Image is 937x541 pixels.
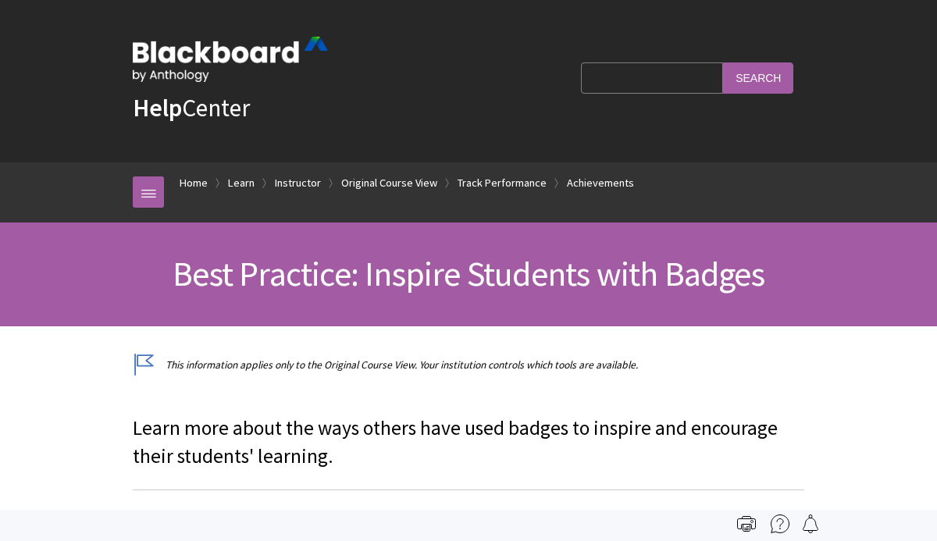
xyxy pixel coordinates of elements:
a: Original Course View [341,173,437,193]
span: Best Practice: Inspire Students with Badges [173,252,764,295]
img: Follow this page [801,514,820,533]
a: HelpCenter [133,92,250,123]
p: This information applies only to the Original Course View. Your institution controls which tools ... [133,358,804,372]
input: Search [723,62,793,93]
a: Instructor [275,173,321,193]
a: Home [180,173,208,193]
a: Learn [228,173,255,193]
img: Blackboard by Anthology [133,37,328,82]
img: More help [771,514,789,533]
a: Track Performance [458,173,547,193]
a: Achievements [567,173,634,193]
img: Print [737,514,756,533]
strong: Help [133,92,182,123]
p: Learn more about the ways others have used badges to inspire and encourage their students' learning. [133,415,804,471]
